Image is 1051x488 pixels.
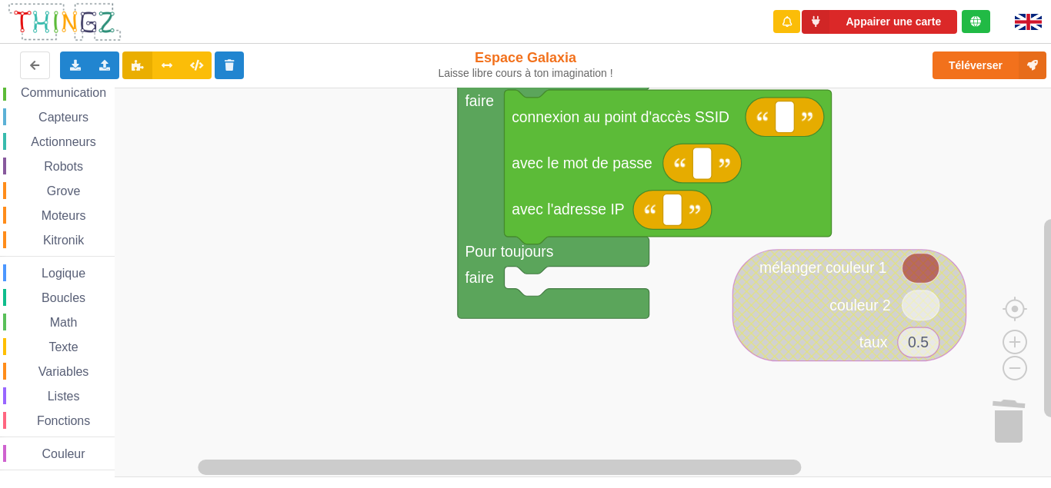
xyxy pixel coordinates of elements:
[465,244,553,260] text: Pour toujours
[36,111,91,124] span: Capteurs
[512,155,652,171] text: avec le mot de passe
[436,49,614,80] div: Espace Galaxia
[933,51,1046,79] button: Téléverser
[48,316,80,329] span: Math
[45,390,82,403] span: Listes
[908,334,929,350] text: 0.5
[436,67,614,80] div: Laisse libre cours à ton imagination !
[802,10,957,34] button: Appairer une carte
[465,269,494,285] text: faire
[7,2,122,42] img: thingz_logo.png
[40,447,88,460] span: Couleur
[28,135,98,148] span: Actionneurs
[35,414,92,427] span: Fonctions
[39,267,88,280] span: Logique
[41,234,86,247] span: Kitronik
[1015,14,1042,30] img: gb.png
[962,10,990,33] div: Tu es connecté au serveur de création de Thingz
[18,86,108,99] span: Communication
[829,297,890,314] text: couleur 2
[465,93,494,109] text: faire
[39,209,88,222] span: Moteurs
[512,109,729,125] text: connexion au point d'accès SSID
[46,340,80,354] span: Texte
[36,365,92,378] span: Variables
[42,160,85,173] span: Robots
[39,291,88,304] span: Boucles
[859,334,888,350] text: taux
[759,260,886,276] text: mélanger couleur 1
[45,184,83,198] span: Grove
[512,201,624,217] text: avec l'adresse IP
